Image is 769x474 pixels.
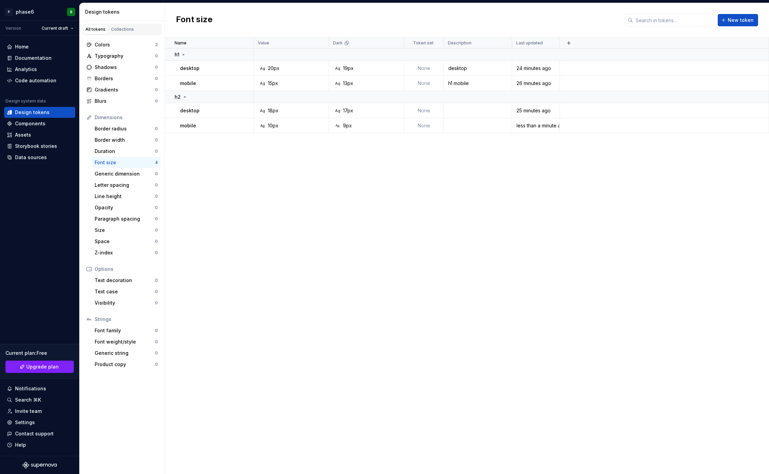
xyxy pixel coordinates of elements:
[92,336,161,347] a: Font weight/style0
[404,61,444,76] td: None
[268,80,278,87] div: 15px
[4,107,75,118] a: Design tokens
[95,361,155,368] div: Product copy
[92,191,161,202] a: Line height0
[15,396,41,403] div: Search ⌘K
[176,14,212,26] h2: Font size
[175,40,187,46] p: Name
[333,40,343,46] p: Dark
[155,171,158,177] div: 0
[512,107,559,114] div: 25 minutes ago
[95,204,155,211] div: Opacity
[15,55,52,61] div: Documentation
[343,65,354,72] div: 19px
[15,442,26,448] div: Help
[4,440,75,450] button: Help
[258,40,269,46] p: Value
[95,316,158,323] div: Strings
[4,428,75,439] button: Contact support
[95,75,155,82] div: Borders
[23,462,57,469] svg: Supernova Logo
[155,65,158,70] div: 0
[404,118,444,133] td: None
[4,152,75,163] a: Data sources
[4,41,75,52] a: Home
[155,87,158,93] div: 0
[42,26,68,31] span: Current draft
[15,419,35,426] div: Settings
[512,65,559,72] div: 24 minutes ago
[180,80,196,87] p: mobile
[4,118,75,129] a: Components
[84,84,161,95] a: Gradients0
[16,9,34,15] div: phase6
[4,383,75,394] button: Notifications
[95,277,155,284] div: Text decoration
[95,137,155,143] div: Border width
[92,275,161,286] a: Text decoration0
[335,108,340,113] div: Ag
[92,168,161,179] a: Generic dimension0
[5,361,74,373] button: Upgrade plan
[95,266,158,273] div: Options
[84,62,161,73] a: Shadows0
[4,394,75,405] button: Search ⌘K
[92,348,161,359] a: Generic string0
[180,122,196,129] p: mobile
[155,126,158,131] div: 0
[95,215,155,222] div: Paragraph spacing
[180,65,200,72] p: desktop
[5,8,13,16] div: P
[268,65,279,72] div: 20px
[92,359,161,370] a: Product copy0
[85,27,106,32] div: All tokens
[15,77,56,84] div: Code automation
[15,154,47,161] div: Data sources
[260,66,265,71] div: Ag
[155,42,158,47] div: 2
[15,430,54,437] div: Contact support
[95,170,155,177] div: Generic dimension
[155,328,158,333] div: 0
[444,80,511,87] div: h1 mobile
[95,41,155,48] div: Colors
[95,159,155,166] div: Font size
[95,148,155,155] div: Duration
[92,297,161,308] a: Visibility0
[260,123,265,128] div: Ag
[15,131,31,138] div: Assets
[444,65,511,72] div: desktop
[39,24,77,33] button: Current draft
[335,81,340,86] div: Ag
[95,53,155,59] div: Typography
[84,96,161,107] a: Blurs0
[95,86,155,93] div: Gradients
[260,81,265,86] div: Ag
[26,363,59,370] span: Upgrade plan
[92,123,161,134] a: Border radius0
[155,300,158,306] div: 0
[175,51,179,58] p: h1
[633,14,714,26] input: Search in tokens...
[155,289,158,294] div: 0
[404,76,444,91] td: None
[15,143,57,150] div: Storybook stories
[335,123,340,128] div: Ag
[95,249,155,256] div: Z-index
[404,103,444,118] td: None
[4,75,75,86] a: Code automation
[95,299,155,306] div: Visibility
[180,107,200,114] p: desktop
[84,73,161,84] a: Borders0
[155,137,158,143] div: 0
[155,149,158,154] div: 0
[4,53,75,64] a: Documentation
[95,288,155,295] div: Text case
[155,182,158,188] div: 0
[85,9,162,15] div: Design tokens
[512,122,559,129] div: less than a minute ago
[155,194,158,199] div: 0
[1,4,78,19] button: Pphase6R
[15,66,37,73] div: Analytics
[335,66,340,71] div: Ag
